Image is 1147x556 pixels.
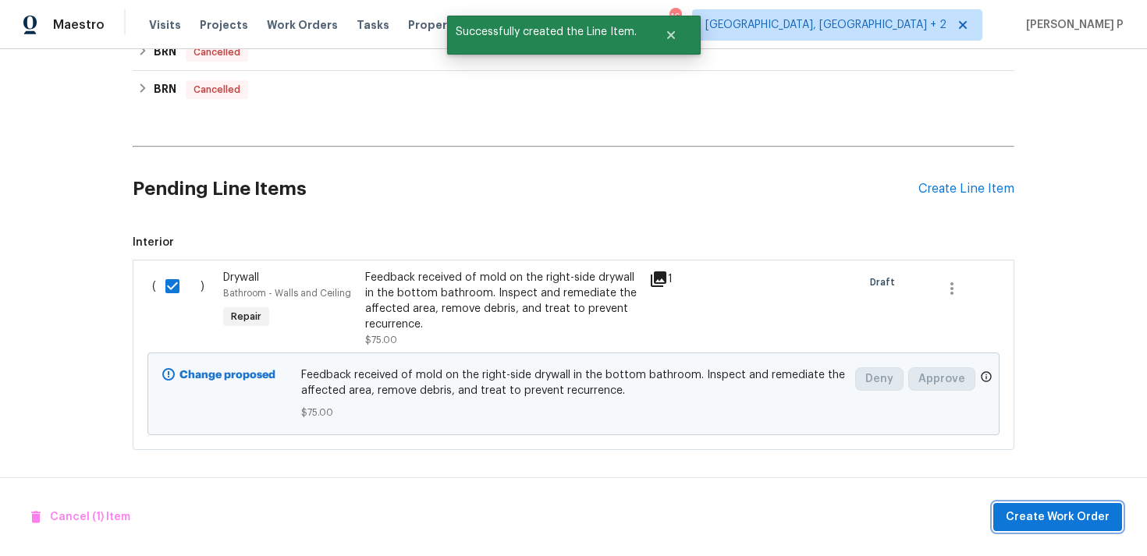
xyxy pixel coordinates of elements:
[993,503,1122,532] button: Create Work Order
[301,405,847,420] span: $75.00
[154,80,176,99] h6: BRN
[154,43,176,62] h6: BRN
[53,17,105,33] span: Maestro
[200,17,248,33] span: Projects
[147,265,218,352] div: ( )
[187,82,247,97] span: Cancelled
[408,17,469,33] span: Properties
[705,17,946,33] span: [GEOGRAPHIC_DATA], [GEOGRAPHIC_DATA] + 2
[447,16,645,48] span: Successfully created the Line Item.
[225,309,268,324] span: Repair
[133,71,1014,108] div: BRN Cancelled
[918,182,1014,197] div: Create Line Item
[133,235,1014,250] span: Interior
[365,335,397,345] span: $75.00
[133,34,1014,71] div: BRN Cancelled
[179,370,275,381] b: Change proposed
[980,370,993,387] span: Only a market manager or an area construction manager can approve
[1006,508,1110,527] span: Create Work Order
[855,367,904,391] button: Deny
[645,19,697,51] button: Close
[133,153,918,225] h2: Pending Line Items
[1020,17,1124,33] span: [PERSON_NAME] P
[908,367,975,391] button: Approve
[357,19,389,30] span: Tasks
[149,17,181,33] span: Visits
[669,9,680,25] div: 16
[223,289,351,298] span: Bathroom - Walls and Ceiling
[365,270,640,332] div: Feedback received of mold on the right-side drywall in the bottom bathroom. Inspect and remediate...
[649,270,711,289] div: 1
[25,503,137,532] button: Cancel (1) Item
[301,367,847,398] span: Feedback received of mold on the right-side drywall in the bottom bathroom. Inspect and remediate...
[187,44,247,60] span: Cancelled
[267,17,338,33] span: Work Orders
[870,274,901,290] span: Draft
[223,272,259,283] span: Drywall
[31,508,130,527] span: Cancel (1) Item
